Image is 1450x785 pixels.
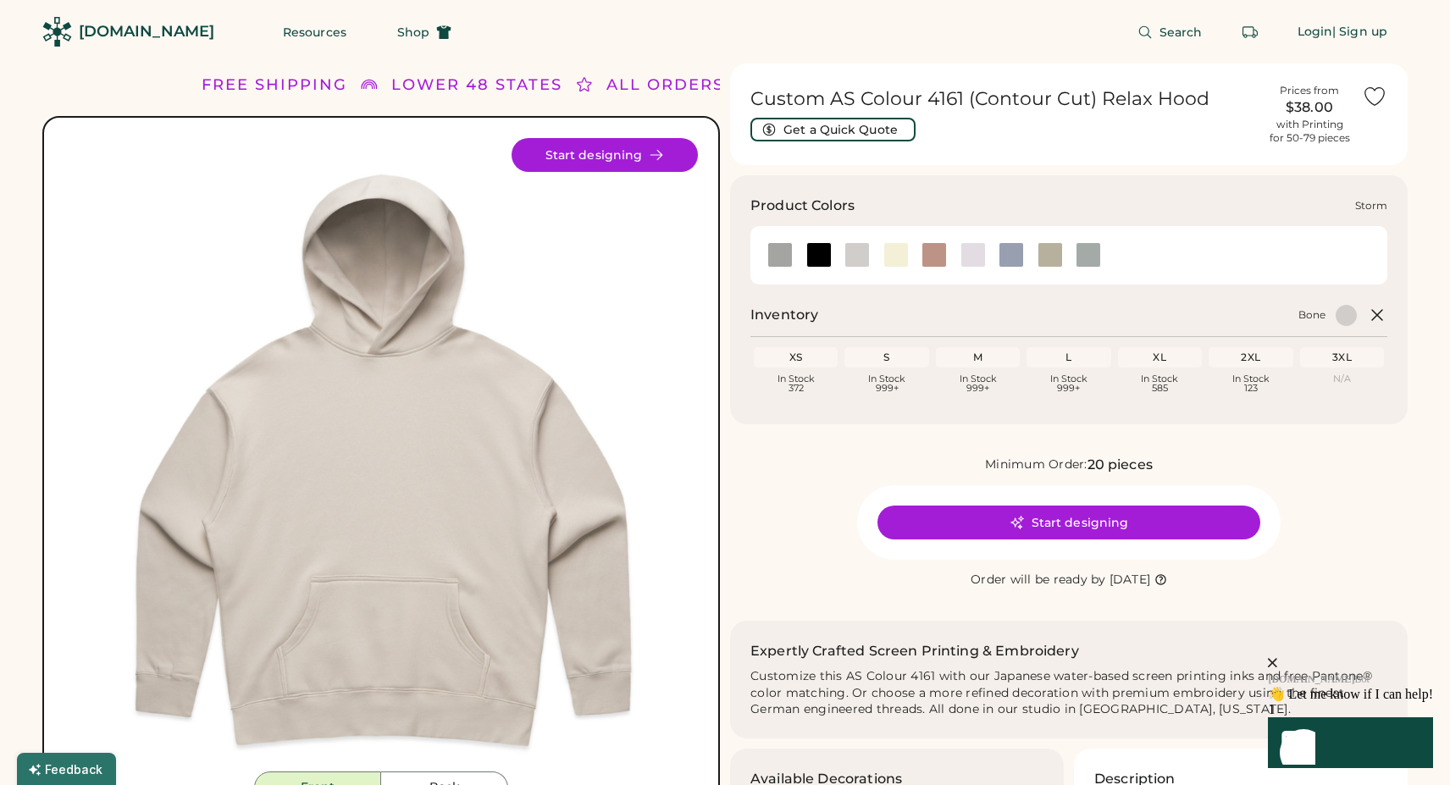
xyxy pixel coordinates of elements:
div: M [939,351,1016,364]
iframe: Front Chat [1166,567,1446,782]
h2: Expertly Crafted Screen Printing & Embroidery [750,641,1079,661]
div: Prices from [1280,84,1339,97]
div: Login [1298,24,1333,41]
div: In Stock 999+ [1030,374,1107,393]
div: Customize this AS Colour 4161 with our Japanese water-based screen printing inks and free Pantone... [750,668,1387,719]
div: Order will be ready by [971,572,1106,589]
div: L [1030,351,1107,364]
div: LOWER 48 STATES [391,74,562,97]
div: $38.00 [1267,97,1352,118]
div: [DATE] [1110,572,1151,589]
h2: Inventory [750,305,818,325]
button: Start designing [877,506,1260,539]
div: In Stock 123 [1212,374,1289,393]
div: 20 pieces [1087,455,1153,475]
div: 2XL [1212,351,1289,364]
div: Bone [1298,308,1325,322]
img: 4161 - Bone Front Image [64,138,698,771]
div: 4161 Style Image [64,138,698,771]
button: Start designing [512,138,698,172]
div: | Sign up [1332,24,1387,41]
div: FREE SHIPPING [202,74,347,97]
div: Storm [1355,199,1387,213]
div: XS [757,351,834,364]
div: In Stock 999+ [939,374,1016,393]
div: S [848,351,925,364]
div: 3XL [1303,351,1381,364]
div: In Stock 999+ [848,374,925,393]
h1: Custom AS Colour 4161 (Contour Cut) Relax Hood [750,87,1257,111]
div: [DOMAIN_NAME] [79,21,214,42]
button: Search [1117,15,1223,49]
span: Search [1159,26,1203,38]
h3: Product Colors [750,196,855,216]
span: Shop [397,26,429,38]
div: ALL ORDERS [606,74,724,97]
img: Rendered Logo - Screens [42,17,72,47]
button: Retrieve an order [1233,15,1267,49]
div: Minimum Order: [985,456,1087,473]
div: N/A [1303,374,1381,384]
div: In Stock 372 [757,374,834,393]
div: with Printing for 50-79 pieces [1270,118,1350,145]
button: Resources [263,15,367,49]
div: In Stock 585 [1121,374,1198,393]
button: Shop [377,15,472,49]
div: XL [1121,351,1198,364]
button: Get a Quick Quote [750,118,916,141]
